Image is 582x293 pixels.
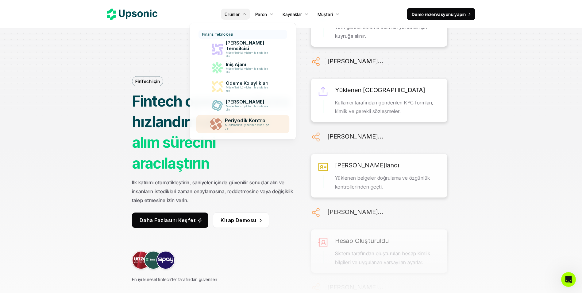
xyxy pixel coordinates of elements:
[226,86,271,93] p: Müşterilerinizi yıldırım hızında işe alın
[198,78,287,95] a: Ödeme KolaylıklarıMüşterilerinizi yıldırım hızında işe alın
[135,78,160,84] p: FinTech için
[132,179,295,203] strong: İlk katılımı otomatikleştirin, saniyeler içinde güvenilir sonuçlar alın ve insanların istedikleri...
[132,113,270,172] strong: işe alım sürecini aracılaştırın
[335,85,425,95] h6: Yüklenen [GEOGRAPHIC_DATA]
[335,249,441,267] p: Sistem tarafından oluşturulan hesap kimlik bilgileri ve uygulanan varsayılan ayarlar.
[196,115,289,133] a: Periyodik KontrolMüşterilerinizi yıldırım hızında işe alın
[327,282,383,292] h6: [PERSON_NAME]...
[226,67,271,74] p: Müşterilerinizi yıldırım hızında işe alın
[335,236,389,246] h6: Hesap Oluşturuldu
[226,105,271,111] p: Müşterilerinizi yıldırım hızında işe alın
[226,80,271,86] p: Ödeme Kolaylıkları
[226,40,271,51] p: [PERSON_NAME] Temsilcisi
[226,62,271,67] p: İniş Ajanı
[327,56,383,66] h6: [PERSON_NAME]...
[132,275,217,283] p: En iyi küresel fintech'ler tarafından güvenilen
[226,51,271,58] p: Müşterilerinizi yıldırım hızında işe alın
[225,123,272,131] p: Müşterilerinizi yıldırım hızında işe alın
[226,99,271,105] p: [PERSON_NAME]
[335,174,441,191] p: Yüklenen belgeler doğrulama ve özgünlük kontrollerinden geçti.
[335,160,399,170] h6: [PERSON_NAME]landı
[327,131,383,142] h6: [PERSON_NAME]...
[283,11,302,18] p: Kaynaklar
[225,11,240,18] p: Ürünler
[140,216,196,225] p: Daha Fazlasını Keşfet
[132,92,291,131] strong: Fintech operasyonlarını hızlandırmak için
[198,97,287,114] a: [PERSON_NAME]Müşterilerinizi yıldırım hızında işe alın
[225,118,272,123] p: Periyodik Kontrol
[198,41,287,58] a: [PERSON_NAME] TemsilcisiMüşterilerinizi yıldırım hızında işe alın
[202,32,233,37] p: Finans Teknolojisi
[221,9,250,20] a: Ürünler
[561,272,576,287] iframe: Intercom live chat
[198,59,287,76] a: İniş AjanıMüşterilerinizi yıldırım hızında işe alın
[221,216,256,225] p: Kitap Demosu
[255,11,267,18] p: Peron
[335,98,441,116] p: Kullanıcı tarafından gönderilen KYC formları, kimlik ve gerekli sözleşmeler.
[318,11,333,18] p: Müşteri
[412,11,466,18] p: Demo rezervasyonu yapın
[335,23,441,41] p: Tüm gerekli ekleme adımları yürütme için kuyruğa alınır.
[213,213,269,228] a: Kitap Demosu
[327,207,383,217] h6: [PERSON_NAME]...
[132,213,208,228] a: Daha Fazlasını Keşfet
